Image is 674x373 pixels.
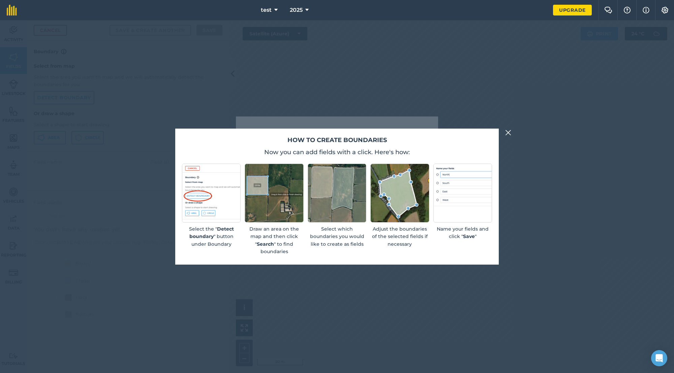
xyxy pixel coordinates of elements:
[623,7,631,13] img: A question mark icon
[182,135,492,145] h2: How to create boundaries
[182,147,492,157] p: Now you can add fields with a click. Here's how:
[433,225,492,240] p: Name your fields and click " "
[433,164,492,222] img: placeholder
[7,5,17,15] img: fieldmargin Logo
[661,7,669,13] img: A cog icon
[604,7,612,13] img: Two speech bubbles overlapping with the left bubble in the forefront
[553,5,592,15] a: Upgrade
[257,241,274,247] strong: Search
[290,6,303,14] span: 2025
[245,225,303,256] p: Draw an area on the map and then click " " to find boundaries
[505,129,511,137] img: svg+xml;base64,PHN2ZyB4bWxucz0iaHR0cDovL3d3dy53My5vcmcvMjAwMC9zdmciIHdpZHRoPSIyMiIgaGVpZ2h0PSIzMC...
[370,225,429,248] p: Adjust the boundaries of the selected fields if necessary
[370,164,429,222] img: Screenshot of an editable boundary
[182,225,241,248] p: Select the " " button under Boundary
[261,6,272,14] span: test
[245,164,303,222] img: Screenshot of an rectangular area drawn on a map
[643,6,649,14] img: svg+xml;base64,PHN2ZyB4bWxucz0iaHR0cDovL3d3dy53My5vcmcvMjAwMC9zdmciIHdpZHRoPSIxNyIgaGVpZ2h0PSIxNy...
[651,350,667,366] div: Open Intercom Messenger
[308,164,366,222] img: Screenshot of selected fields
[308,225,366,248] p: Select which boundaries you would like to create as fields
[463,233,475,239] strong: Save
[182,164,241,222] img: Screenshot of detect boundary button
